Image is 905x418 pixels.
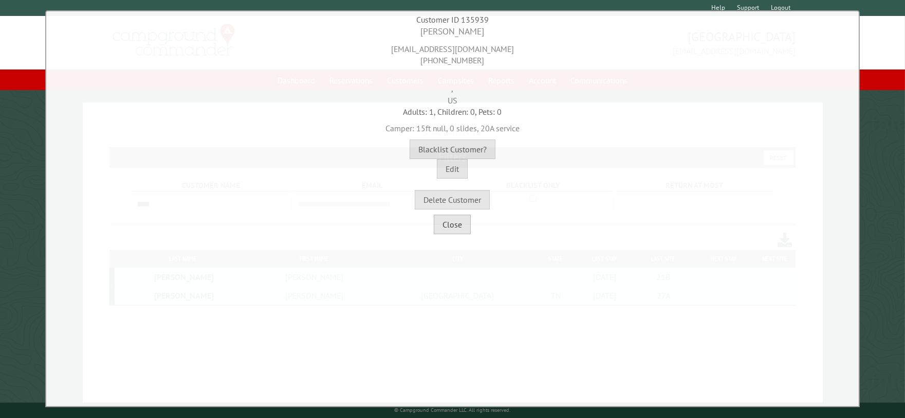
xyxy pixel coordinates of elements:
button: Delete Customer [415,190,490,210]
small: © Campground Commander LLC. All rights reserved. [395,407,511,413]
button: Edit [437,159,468,179]
div: Customer ID 135939 [49,14,856,25]
button: Close [434,215,471,234]
div: Adults: 1, Children: 0, Pets: 0 [49,106,856,117]
button: Blacklist Customer? [410,140,495,159]
div: Camper: 15ft null, 0 slides, 20A service [49,117,856,134]
div: [PERSON_NAME] [49,25,856,38]
div: [EMAIL_ADDRESS][DOMAIN_NAME] [PHONE_NUMBER] [49,38,856,66]
div: , US [49,66,856,106]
